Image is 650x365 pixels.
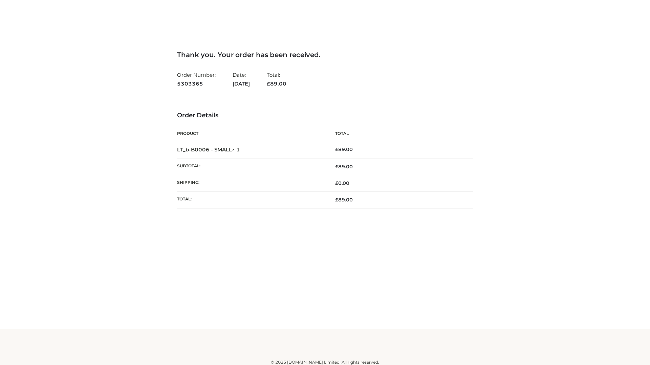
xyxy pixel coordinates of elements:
[177,69,216,90] li: Order Number:
[267,69,286,90] li: Total:
[177,146,240,153] strong: LT_b-B0006 - SMALL
[335,197,338,203] span: £
[335,180,349,186] bdi: 0.00
[335,164,353,170] span: 89.00
[233,79,250,88] strong: [DATE]
[267,80,286,87] span: 89.00
[177,192,325,208] th: Total:
[233,69,250,90] li: Date:
[177,112,473,119] h3: Order Details
[267,80,270,87] span: £
[177,126,325,141] th: Product
[177,79,216,88] strong: 5303365
[335,146,353,152] bdi: 89.00
[177,175,325,192] th: Shipping:
[232,146,240,153] strong: × 1
[177,51,473,59] h3: Thank you. Your order has been received.
[335,146,338,152] span: £
[335,164,338,170] span: £
[335,197,353,203] span: 89.00
[177,158,325,175] th: Subtotal:
[325,126,473,141] th: Total
[335,180,338,186] span: £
